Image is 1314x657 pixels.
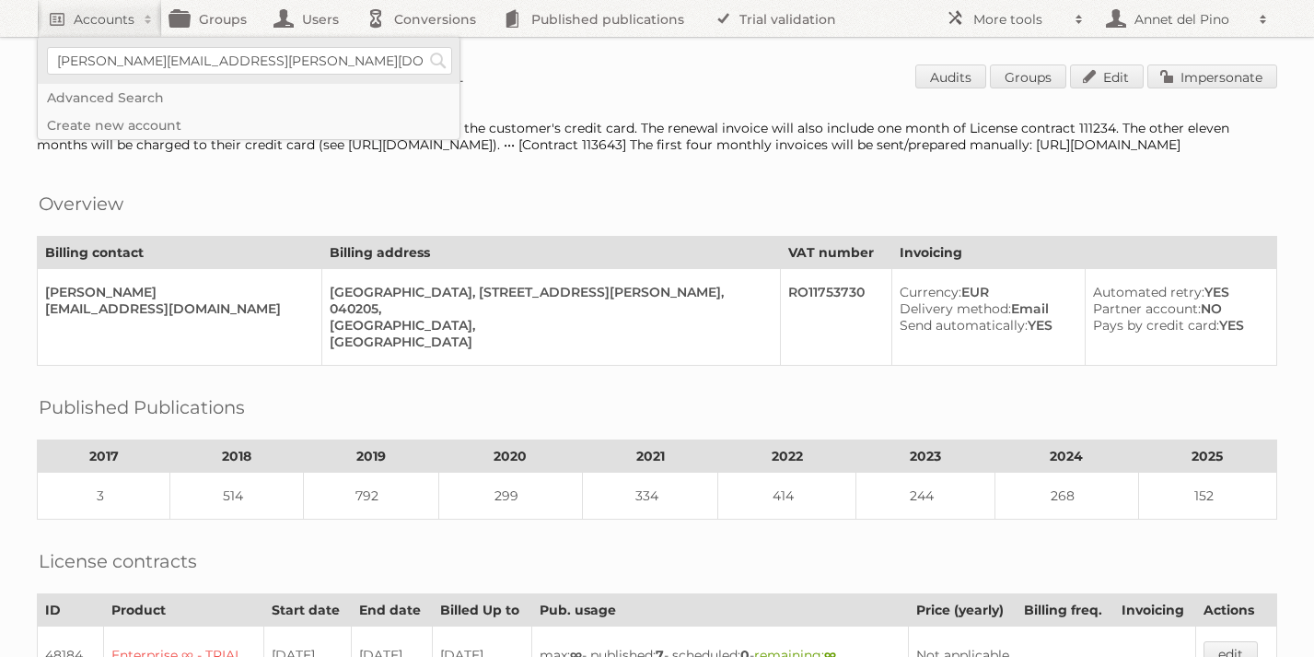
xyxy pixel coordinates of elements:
[531,594,908,627] th: Pub. usage
[900,284,961,300] span: Currency:
[900,300,1011,317] span: Delivery method:
[38,237,322,269] th: Billing contact
[39,190,123,217] h2: Overview
[1196,594,1277,627] th: Actions
[1138,440,1276,473] th: 2025
[856,473,994,520] td: 244
[1093,300,1262,317] div: NO
[900,317,1028,334] span: Send automatically:
[322,237,781,269] th: Billing address
[104,594,264,627] th: Product
[303,473,438,520] td: 792
[38,473,170,520] td: 3
[1093,284,1262,300] div: YES
[37,65,1277,92] h1: Account 41017: Cheil [GEOGRAPHIC_DATA] SRL
[990,65,1066,88] a: Groups
[582,473,717,520] td: 334
[1016,594,1114,627] th: Billing freq.
[37,120,1277,153] div: Data bundle contract 111235 is paid via invoice due to daily limit of the customer's credit card....
[45,284,307,300] div: [PERSON_NAME]
[1093,317,1219,334] span: Pays by credit card:
[330,317,765,334] div: [GEOGRAPHIC_DATA],
[856,440,994,473] th: 2023
[1147,65,1277,88] a: Impersonate
[718,440,856,473] th: 2022
[424,47,452,75] input: Search
[909,594,1017,627] th: Price (yearly)
[900,317,1070,334] div: YES
[994,473,1138,520] td: 268
[39,547,197,575] h2: License contracts
[74,10,134,29] h2: Accounts
[781,237,892,269] th: VAT number
[1114,594,1196,627] th: Invoicing
[330,334,765,350] div: [GEOGRAPHIC_DATA]
[915,65,986,88] a: Audits
[1130,10,1250,29] h2: Annet del Pino
[39,393,245,421] h2: Published Publications
[582,440,717,473] th: 2021
[303,440,438,473] th: 2019
[994,440,1138,473] th: 2024
[973,10,1065,29] h2: More tools
[330,300,765,317] div: 040205,
[38,594,104,627] th: ID
[892,237,1277,269] th: Invoicing
[38,111,459,139] a: Create new account
[781,269,892,366] td: RO11753730
[438,440,582,473] th: 2020
[1138,473,1276,520] td: 152
[1093,317,1262,334] div: YES
[170,440,303,473] th: 2018
[170,473,303,520] td: 514
[1093,284,1204,300] span: Automated retry:
[900,300,1070,317] div: Email
[718,473,856,520] td: 414
[1093,300,1201,317] span: Partner account:
[438,473,582,520] td: 299
[38,84,459,111] a: Advanced Search
[1070,65,1144,88] a: Edit
[38,440,170,473] th: 2017
[352,594,433,627] th: End date
[433,594,532,627] th: Billed Up to
[45,300,307,317] div: [EMAIL_ADDRESS][DOMAIN_NAME]
[330,284,765,300] div: [GEOGRAPHIC_DATA], [STREET_ADDRESS][PERSON_NAME],
[900,284,1070,300] div: EUR
[264,594,352,627] th: Start date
